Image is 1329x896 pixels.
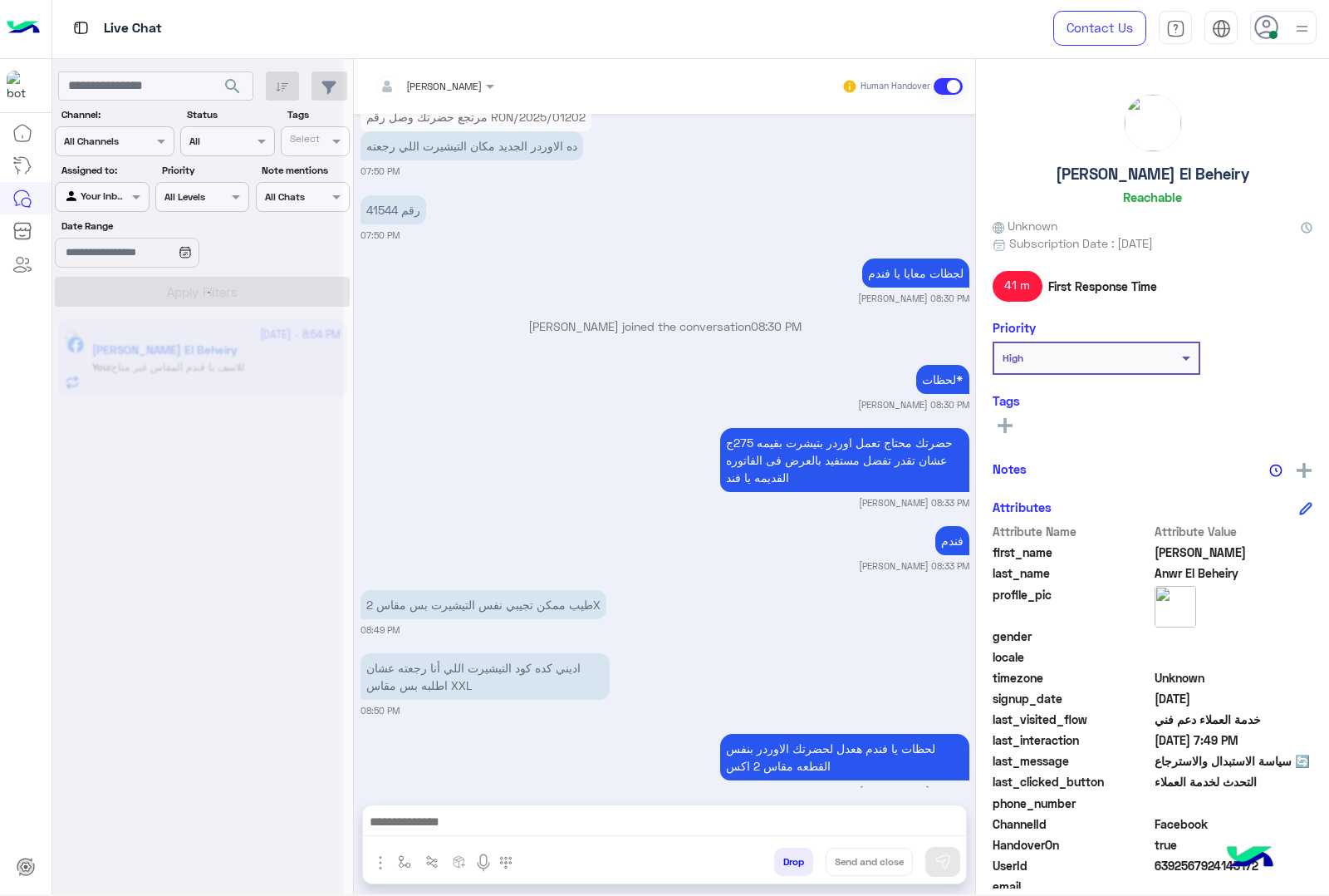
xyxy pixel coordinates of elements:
span: 2025-10-03T16:49:29.618Z [1155,731,1313,749]
img: 713415422032625 [7,71,37,101]
h6: Reachable [1123,190,1182,204]
span: true [1155,836,1313,854]
small: 08:50 PM [360,704,400,717]
span: 2025-07-25T21:24:17.728Z [1155,690,1313,707]
span: last_interaction [993,731,1151,749]
h6: Tags [993,393,1312,408]
span: null [1155,795,1313,812]
span: First Response Time [1048,278,1157,295]
b: High [1003,352,1023,364]
img: tab [71,17,91,38]
button: Trigger scenario [419,848,446,875]
span: Attribute Value [1155,523,1313,540]
p: 3/10/2025, 8:33 PM [935,526,969,555]
span: 0 [1155,815,1313,833]
span: locale [993,648,1151,666]
img: Trigger scenario [425,855,439,869]
img: create order [453,855,466,869]
h6: Priority [993,320,1036,335]
small: Human Handover [861,80,930,93]
img: tab [1212,19,1231,38]
span: first_name [993,544,1151,561]
small: 08:49 PM [360,623,400,637]
span: profile_pic [993,586,1151,624]
button: create order [446,848,473,875]
p: 3/10/2025, 7:50 PM [360,131,583,160]
span: Attribute Name [993,523,1151,540]
img: picture [1125,95,1181,151]
p: [PERSON_NAME] joined the conversation [360,318,969,335]
img: notes [1269,464,1282,477]
span: last_message [993,752,1151,770]
img: send attachment [370,853,390,873]
h5: [PERSON_NAME] El Beheiry [1056,165,1249,184]
a: tab [1159,11,1192,46]
span: 6392567924143172 [1155,857,1313,874]
p: 3/10/2025, 8:51 PM [720,734,969,780]
p: 3/10/2025, 8:33 PM [720,428,969,492]
p: 3/10/2025, 7:50 PM [360,195,426,224]
span: signup_date [993,690,1151,707]
h6: Notes [993,461,1027,476]
span: ChannelId [993,815,1151,833]
p: 3/10/2025, 8:49 PM [360,590,606,619]
span: last_name [993,564,1151,582]
span: last_clicked_button [993,773,1151,790]
span: gender [993,628,1151,645]
span: Unknown [993,217,1057,234]
button: select flow [391,848,419,875]
h6: Attributes [993,500,1052,514]
span: 08:30 PM [751,319,802,333]
span: last_visited_flow [993,711,1151,728]
span: خدمة العملاء دعم فني [1155,711,1313,728]
button: Drop [774,848,813,876]
span: phone_number [993,795,1151,812]
span: 41 m [993,271,1042,301]
span: 🔄 سياسة الاستبدال والاسترجاع [1155,752,1313,770]
img: hulul-logo.png [1221,830,1279,888]
span: null [1155,628,1313,645]
span: null [1155,648,1313,666]
p: 3/10/2025, 8:30 PM [862,258,969,288]
small: [PERSON_NAME] 08:30 PM [858,398,969,411]
p: 3/10/2025, 7:50 PM [360,102,591,131]
small: [PERSON_NAME] 08:30 PM [858,292,969,305]
span: Unknown [1155,669,1313,687]
span: [PERSON_NAME] [406,80,482,92]
img: send message [934,854,951,870]
small: 07:50 PM [360,165,400,178]
img: send voice note [473,853,493,873]
span: email [993,878,1151,895]
small: 07:50 PM [360,229,400,242]
img: picture [1155,586,1196,628]
p: 3/10/2025, 8:30 PM [916,365,969,394]
img: tab [1166,19,1185,38]
p: 3/10/2025, 8:50 PM [360,653,610,700]
img: select flow [398,855,411,869]
p: Live Chat [104,17,162,40]
span: null [1155,878,1313,895]
span: UserId [993,857,1151,874]
a: Contact Us [1053,11,1146,46]
button: Send and close [826,848,913,876]
div: Select [287,131,320,150]
div: loading... [183,278,212,307]
span: Mahmoud [1155,544,1313,561]
span: HandoverOn [993,836,1151,854]
img: Logo [7,11,40,46]
img: add [1297,463,1312,478]
small: [PERSON_NAME] 08:33 PM [859,559,969,573]
span: التحدث لخدمة العملاء [1155,773,1313,790]
span: Subscription Date : [DATE] [1009,234,1153,252]
span: timezone [993,669,1151,687]
img: profile [1292,18,1312,39]
span: Anwr El Beheiry [1155,564,1313,582]
small: [PERSON_NAME] 08:51 PM [860,785,969,798]
small: [PERSON_NAME] 08:33 PM [859,496,969,510]
img: make a call [499,856,512,869]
